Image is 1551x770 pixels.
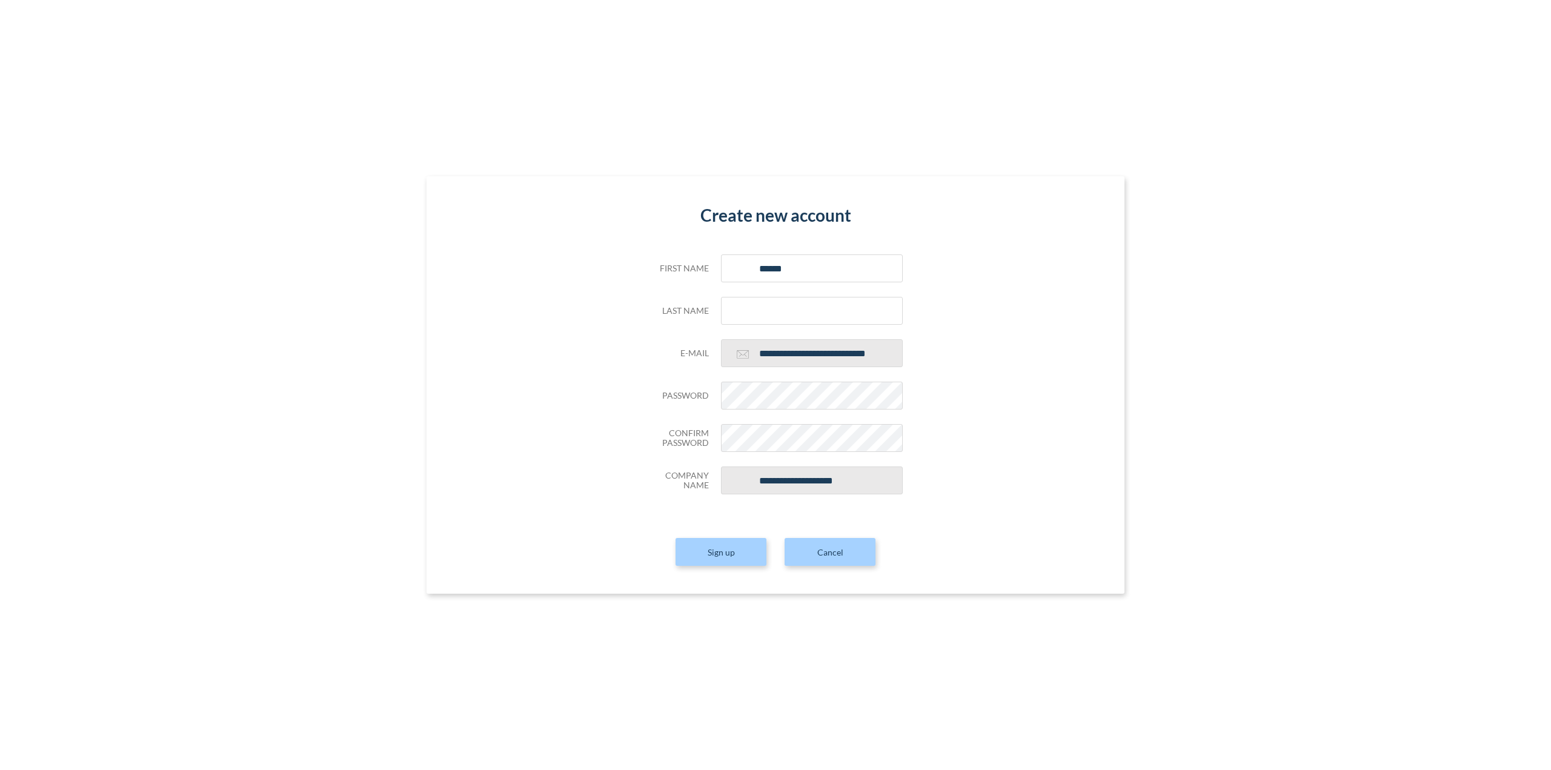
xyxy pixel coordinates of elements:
[648,205,903,226] h4: Create new account
[648,391,709,401] h5: Password
[785,538,875,566] a: Cancel
[648,471,709,491] h5: Company Name
[648,306,709,316] h5: Last name
[648,264,709,274] h5: First name
[676,538,766,566] button: Sign up
[648,348,709,359] h5: E-mail
[648,428,709,449] h5: Confirm Password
